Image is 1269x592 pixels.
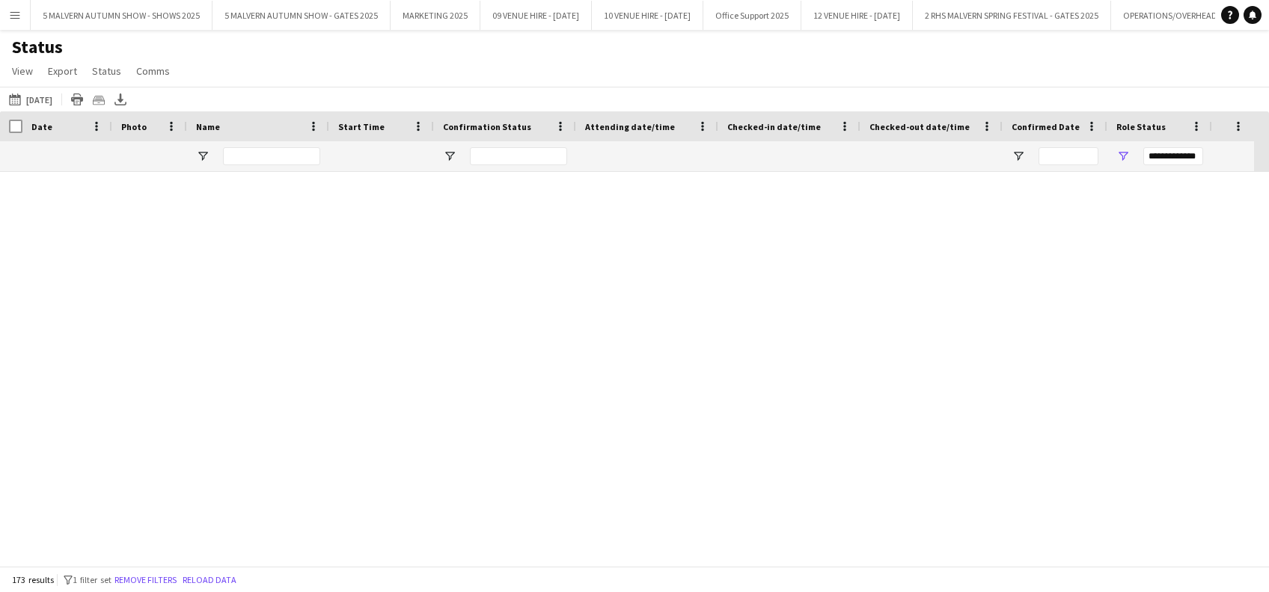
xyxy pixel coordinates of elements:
a: Status [86,61,127,81]
button: Office Support 2025 [703,1,801,30]
span: Confirmed Date [1012,121,1080,132]
input: Confirmed Date Filter Input [1039,147,1098,165]
span: Confirmation Status [443,121,531,132]
button: Remove filters [111,572,180,588]
span: Checked-in date/time [727,121,821,132]
input: Name Filter Input [223,147,320,165]
span: Photo [121,121,147,132]
button: Open Filter Menu [1116,149,1130,163]
span: Export [48,64,77,78]
app-action-btn: Print [68,90,86,108]
button: 09 VENUE HIRE - [DATE] [480,1,592,30]
span: Checked-out date/time [869,121,970,132]
span: View [12,64,33,78]
button: 12 VENUE HIRE - [DATE] [801,1,913,30]
span: Attending date/time [585,121,675,132]
button: Open Filter Menu [196,149,210,163]
button: 10 VENUE HIRE - [DATE] [592,1,703,30]
a: View [6,61,39,81]
button: 5 MALVERN AUTUMN SHOW - GATES 2025 [212,1,391,30]
a: Comms [130,61,176,81]
button: MARKETING 2025 [391,1,480,30]
button: 2 RHS MALVERN SPRING FESTIVAL - GATES 2025 [913,1,1111,30]
button: Open Filter Menu [1012,149,1025,163]
button: [DATE] [6,90,55,108]
button: 5 MALVERN AUTUMN SHOW - SHOWS 2025 [31,1,212,30]
button: Open Filter Menu [443,149,456,163]
app-action-btn: Export XLSX [111,90,129,108]
button: OPERATIONS/OVERHEAD 2025 [1111,1,1250,30]
span: Comms [136,64,170,78]
span: Role Status [1116,121,1166,132]
span: Name [196,121,220,132]
app-action-btn: Crew files as ZIP [90,90,108,108]
span: Start Time [338,121,385,132]
input: Confirmation Status Filter Input [470,147,567,165]
span: 1 filter set [73,574,111,585]
a: Export [42,61,83,81]
span: Date [31,121,52,132]
span: Status [92,64,121,78]
button: Reload data [180,572,239,588]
